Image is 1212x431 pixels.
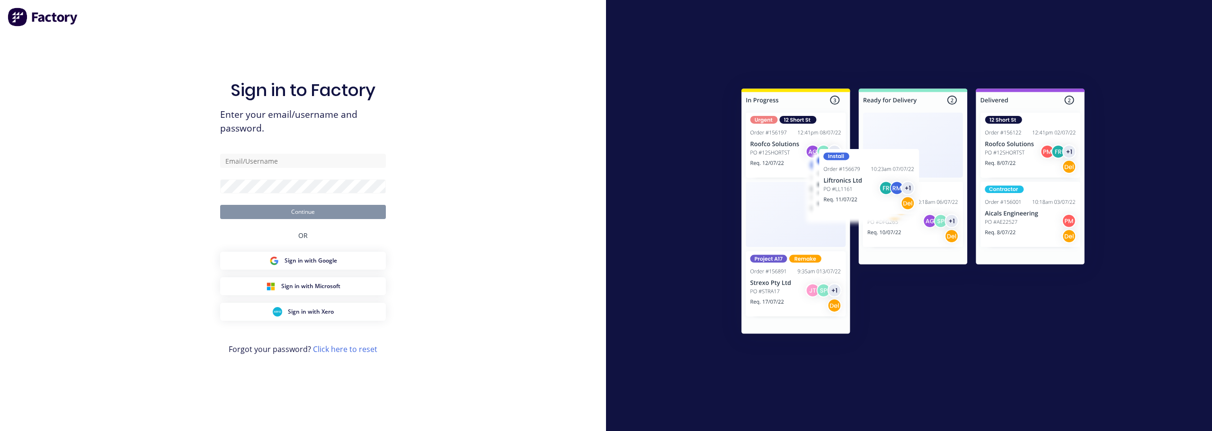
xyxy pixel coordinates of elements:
input: Email/Username [220,154,386,168]
img: Google Sign in [269,256,279,265]
span: Sign in with Microsoft [281,282,340,290]
h1: Sign in to Factory [231,80,375,100]
button: Xero Sign inSign in with Xero [220,303,386,321]
button: Continue [220,205,386,219]
div: OR [298,219,308,252]
a: Click here to reset [313,344,377,354]
img: Xero Sign in [273,307,282,317]
img: Sign in [721,70,1105,356]
img: Factory [8,8,79,26]
span: Enter your email/username and password. [220,108,386,135]
button: Microsoft Sign inSign in with Microsoft [220,277,386,295]
span: Sign in with Google [285,256,337,265]
button: Google Sign inSign in with Google [220,252,386,270]
span: Sign in with Xero [288,308,334,316]
img: Microsoft Sign in [266,281,276,291]
span: Forgot your password? [229,343,377,355]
